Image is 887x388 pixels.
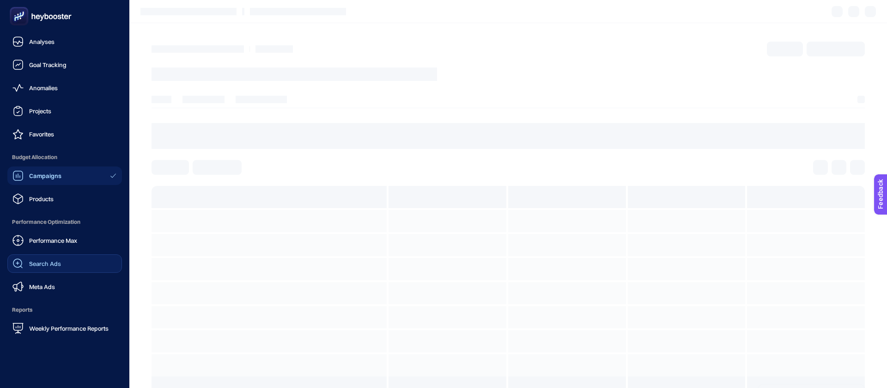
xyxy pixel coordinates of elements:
[7,32,122,51] a: Analyses
[29,172,61,179] span: Campaigns
[29,260,61,267] span: Search Ads
[29,61,67,68] span: Goal Tracking
[7,301,122,319] span: Reports
[29,107,51,115] span: Projects
[7,55,122,74] a: Goal Tracking
[7,102,122,120] a: Projects
[6,3,35,10] span: Feedback
[29,130,54,138] span: Favorites
[7,254,122,273] a: Search Ads
[7,79,122,97] a: Anomalies
[29,195,54,203] span: Products
[29,283,55,290] span: Meta Ads
[7,213,122,231] span: Performance Optimization
[7,166,122,185] a: Campaigns
[7,319,122,338] a: Weekly Performance Reports
[7,148,122,166] span: Budget Allocation
[7,231,122,250] a: Performance Max
[7,190,122,208] a: Products
[7,277,122,296] a: Meta Ads
[29,325,109,332] span: Weekly Performance Reports
[29,38,55,45] span: Analyses
[29,84,58,92] span: Anomalies
[7,125,122,143] a: Favorites
[29,237,77,244] span: Performance Max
